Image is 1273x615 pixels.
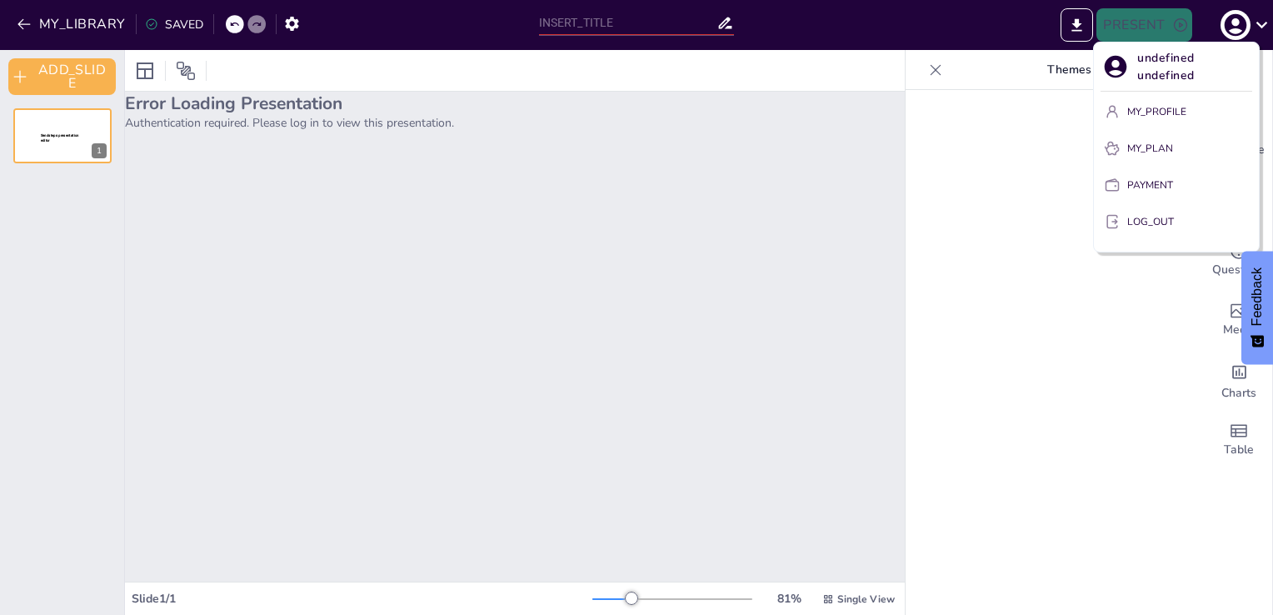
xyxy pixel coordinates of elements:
p: PAYMENT [1127,177,1173,192]
p: MY_PLAN [1127,141,1173,156]
p: undefined undefined [1137,49,1252,84]
button: PAYMENT [1101,172,1252,198]
span: Feedback [1250,267,1265,326]
button: LOG_OUT [1101,208,1252,235]
button: MY_PLAN [1101,135,1252,162]
button: Feedback - Show survey [1241,251,1273,364]
p: LOG_OUT [1127,214,1174,229]
p: MY_PROFILE [1127,104,1186,119]
button: MY_PROFILE [1101,98,1252,125]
